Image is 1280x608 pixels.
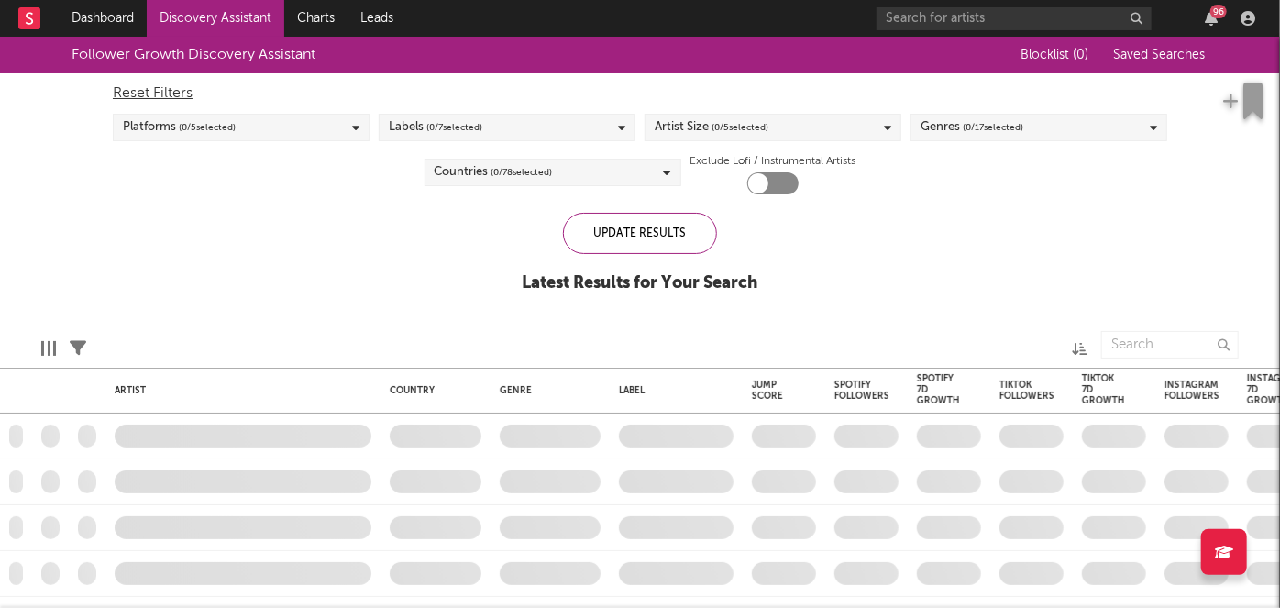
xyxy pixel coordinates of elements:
[523,272,758,294] div: Latest Results for Your Search
[41,322,56,375] div: Edit Columns
[70,322,86,375] div: Filters
[752,380,789,402] div: Jump Score
[1021,49,1088,61] span: Blocklist
[179,116,236,138] span: ( 0 / 5 selected)
[917,373,960,406] div: Spotify 7D Growth
[712,116,768,138] span: ( 0 / 5 selected)
[1164,380,1219,402] div: Instagram Followers
[491,161,553,183] span: ( 0 / 78 selected)
[1205,11,1218,26] button: 96
[921,116,1023,138] div: Genres
[1113,49,1208,61] span: Saved Searches
[834,380,889,402] div: Spotify Followers
[1082,373,1125,406] div: Tiktok 7D Growth
[877,7,1152,30] input: Search for artists
[1108,48,1208,62] button: Saved Searches
[963,116,1023,138] span: ( 0 / 17 selected)
[113,83,1167,105] div: Reset Filters
[999,380,1054,402] div: Tiktok Followers
[426,116,482,138] span: ( 0 / 7 selected)
[72,44,315,66] div: Follower Growth Discovery Assistant
[1210,5,1227,18] div: 96
[1101,331,1239,359] input: Search...
[655,116,768,138] div: Artist Size
[1073,49,1088,61] span: ( 0 )
[123,116,236,138] div: Platforms
[390,385,472,396] div: Country
[619,385,724,396] div: Label
[435,161,553,183] div: Countries
[500,385,591,396] div: Genre
[389,116,482,138] div: Labels
[690,150,856,172] label: Exclude Lofi / Instrumental Artists
[115,385,362,396] div: Artist
[563,213,717,254] div: Update Results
